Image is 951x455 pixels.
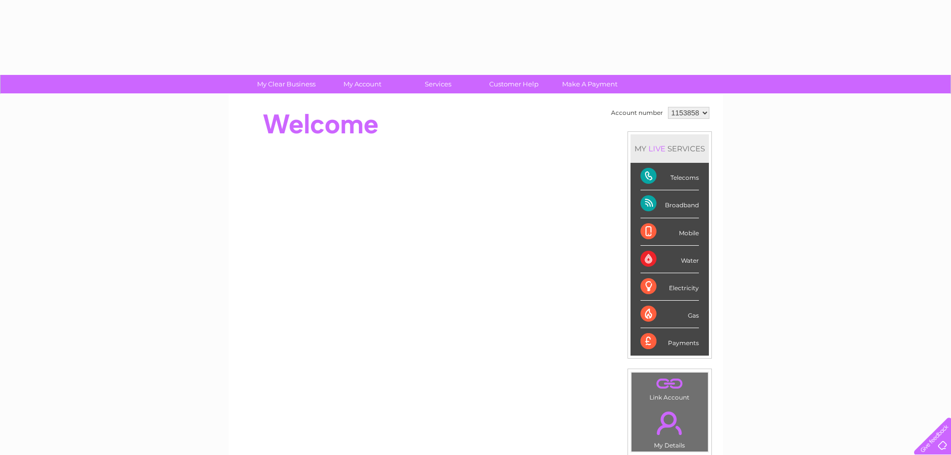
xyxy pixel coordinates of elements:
[631,134,709,163] div: MY SERVICES
[646,144,667,153] div: LIVE
[631,372,708,404] td: Link Account
[631,403,708,452] td: My Details
[640,163,699,190] div: Telecoms
[640,273,699,301] div: Electricity
[473,75,555,93] a: Customer Help
[245,75,327,93] a: My Clear Business
[397,75,479,93] a: Services
[321,75,403,93] a: My Account
[640,218,699,246] div: Mobile
[640,246,699,273] div: Water
[634,406,705,441] a: .
[640,328,699,355] div: Payments
[640,301,699,328] div: Gas
[549,75,631,93] a: Make A Payment
[634,375,705,393] a: .
[609,104,665,121] td: Account number
[640,190,699,218] div: Broadband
